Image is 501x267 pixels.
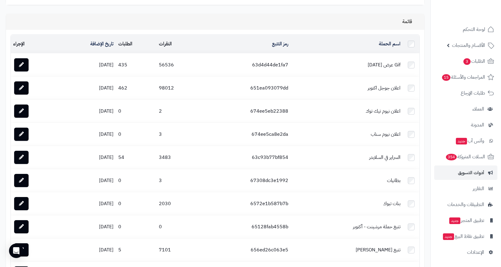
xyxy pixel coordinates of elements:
span: طلبات الإرجاع [461,89,485,97]
span: جديد [449,217,460,224]
span: الأقسام والمنتجات [452,41,485,50]
td: 656ed26c063e5 [199,238,291,261]
td: 0 [116,123,156,146]
a: الإعدادات [434,245,497,259]
td: 674ee5ca8e2da [199,123,291,146]
td: 0 [116,192,156,215]
td: 651ea093079dd [199,77,291,99]
span: المدونة [471,121,484,129]
span: السلات المتروكة [445,153,485,161]
td: النقرات [156,35,199,53]
td: 5 [116,238,156,261]
td: Gif عرض [DATE] [291,53,403,76]
td: [DATE] [56,192,116,215]
td: 67308dc3e1992 [199,169,291,192]
td: الطلبات [116,35,156,53]
td: 65128fab4558b [199,215,291,238]
span: العملاء [472,105,484,113]
td: 2 [156,100,199,123]
span: لوحة التحكم [463,25,485,34]
a: تطبيق نقاط البيعجديد [434,229,497,244]
a: وآتس آبجديد [434,134,497,148]
td: بنات تبوك [291,192,403,215]
span: 15 [442,74,451,81]
img: logo-2.png [460,7,495,19]
td: 56536 [156,53,199,76]
a: أدوات التسويق [434,165,497,180]
span: أدوات التسويق [458,168,484,177]
td: اعلان جوجل اكتوبر [291,77,403,99]
td: اعلان نيوم تيك توك [291,100,403,123]
td: 462 [116,77,156,99]
td: [DATE] [56,100,116,123]
td: 3 [156,169,199,192]
td: 98012 [156,77,199,99]
a: لوحة التحكم [434,22,497,37]
span: جديد [456,138,467,144]
td: [DATE] [56,53,116,76]
td: 63d4d44de1fa7 [199,53,291,76]
a: رمز التتبع [272,40,288,47]
td: 435 [116,53,156,76]
span: تطبيق المتجر [449,216,484,225]
a: التقارير [434,181,497,196]
td: 3483 [156,146,199,169]
td: 3 [156,123,199,146]
td: 7101 [156,238,199,261]
span: جديد [443,233,454,240]
td: [DATE] [56,238,116,261]
td: السراير في السلايدر [291,146,403,169]
a: الطلبات3 [434,54,497,68]
a: تاريخ الإضافة [90,40,113,47]
td: تتبع [PERSON_NAME] [291,238,403,261]
td: [DATE] [56,123,116,146]
h3: قائمة [402,19,418,25]
span: المراجعات والأسئلة [441,73,485,81]
td: اعلان نيوم سناب [291,123,403,146]
a: تطبيق المتجرجديد [434,213,497,228]
td: بطانيات [291,169,403,192]
a: المراجعات والأسئلة15 [434,70,497,84]
span: التطبيقات والخدمات [447,200,484,209]
td: [DATE] [56,77,116,99]
td: 0 [116,100,156,123]
td: 0 [156,215,199,238]
td: الإجراء [11,35,56,53]
td: [DATE] [56,215,116,238]
span: 3 [463,58,471,65]
td: 54 [116,146,156,169]
td: 63c93b77bf854 [199,146,291,169]
td: 0 [116,215,156,238]
span: التقارير [473,184,484,193]
a: طلبات الإرجاع [434,86,497,100]
a: التطبيقات والخدمات [434,197,497,212]
td: 674ee5eb22388 [199,100,291,123]
span: 354 [445,153,457,161]
td: 0 [116,169,156,192]
a: السلات المتروكة354 [434,150,497,164]
a: العملاء [434,102,497,116]
a: المدونة [434,118,497,132]
span: تطبيق نقاط البيع [442,232,484,241]
span: وآتس آب [455,137,484,145]
td: [DATE] [56,146,116,169]
a: اسم الحملة [373,40,400,47]
td: [DATE] [56,169,116,192]
td: 6572e1b587b7b [199,192,291,215]
td: تتبع حملة مرشينت - أكتوبر [291,215,403,238]
span: الطلبات [463,57,485,65]
span: الإعدادات [467,248,484,256]
td: 2030 [156,192,199,215]
div: Open Intercom Messenger [9,244,23,258]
